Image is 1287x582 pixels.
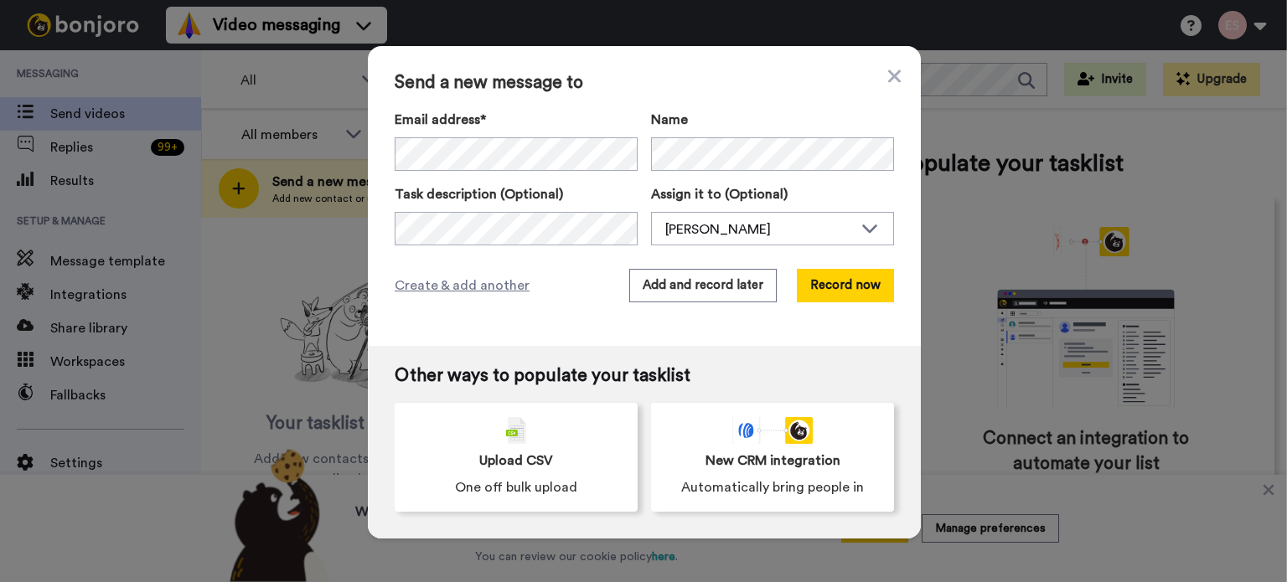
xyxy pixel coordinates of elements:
span: Send a new message to [395,73,894,93]
button: Add and record later [629,269,777,302]
label: Email address* [395,110,638,130]
span: Upload CSV [479,451,553,471]
span: Other ways to populate your tasklist [395,366,894,386]
label: Assign it to (Optional) [651,184,894,204]
div: [PERSON_NAME] [665,219,853,239]
button: Record now [797,269,894,302]
label: Task description (Optional) [395,184,638,204]
span: Create & add another [395,276,530,296]
div: animation [732,417,813,444]
img: csv-grey.png [506,417,526,444]
span: One off bulk upload [455,477,577,497]
span: New CRM integration [706,451,840,471]
span: Name [651,110,688,130]
span: Automatically bring people in [681,477,864,497]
